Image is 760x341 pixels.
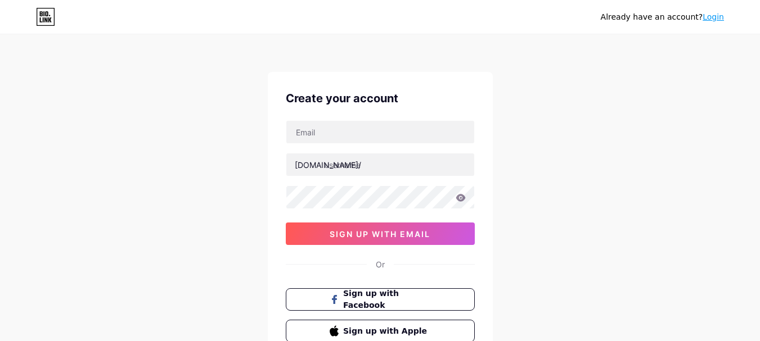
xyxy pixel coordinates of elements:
[295,159,361,171] div: [DOMAIN_NAME]/
[286,222,475,245] button: sign up with email
[343,288,430,311] span: Sign up with Facebook
[376,258,385,270] div: Or
[330,229,430,239] span: sign up with email
[286,153,474,176] input: username
[343,325,430,337] span: Sign up with Apple
[703,12,724,21] a: Login
[601,11,724,23] div: Already have an account?
[286,121,474,143] input: Email
[286,288,475,311] button: Sign up with Facebook
[286,90,475,107] div: Create your account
